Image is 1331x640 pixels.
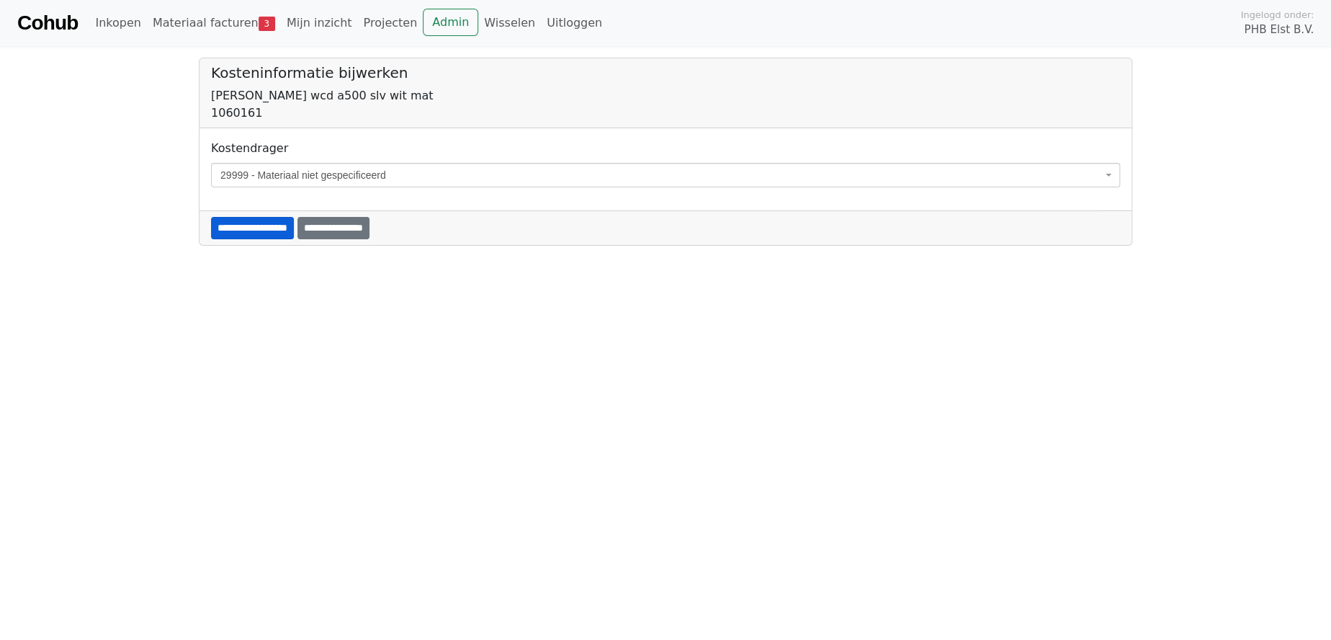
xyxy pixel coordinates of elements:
a: Materiaal facturen3 [147,9,281,37]
h5: Kosteninformatie bijwerken [211,64,1120,81]
a: Cohub [17,6,78,40]
span: 3 [259,17,275,31]
div: [PERSON_NAME] wcd a500 slv wit mat [211,87,1120,105]
a: Projecten [357,9,423,37]
label: Kostendrager [211,140,288,157]
span: Ingelogd onder: [1240,8,1314,22]
span: PHB Elst B.V. [1244,22,1314,38]
span: 29999 - Materiaal niet gespecificeerd [211,163,1120,187]
a: Inkopen [89,9,146,37]
a: Uitloggen [541,9,608,37]
div: 1060161 [211,105,1120,122]
a: Admin [423,9,478,36]
a: Wisselen [478,9,541,37]
a: Mijn inzicht [281,9,358,37]
span: 29999 - Materiaal niet gespecificeerd [220,168,1102,182]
